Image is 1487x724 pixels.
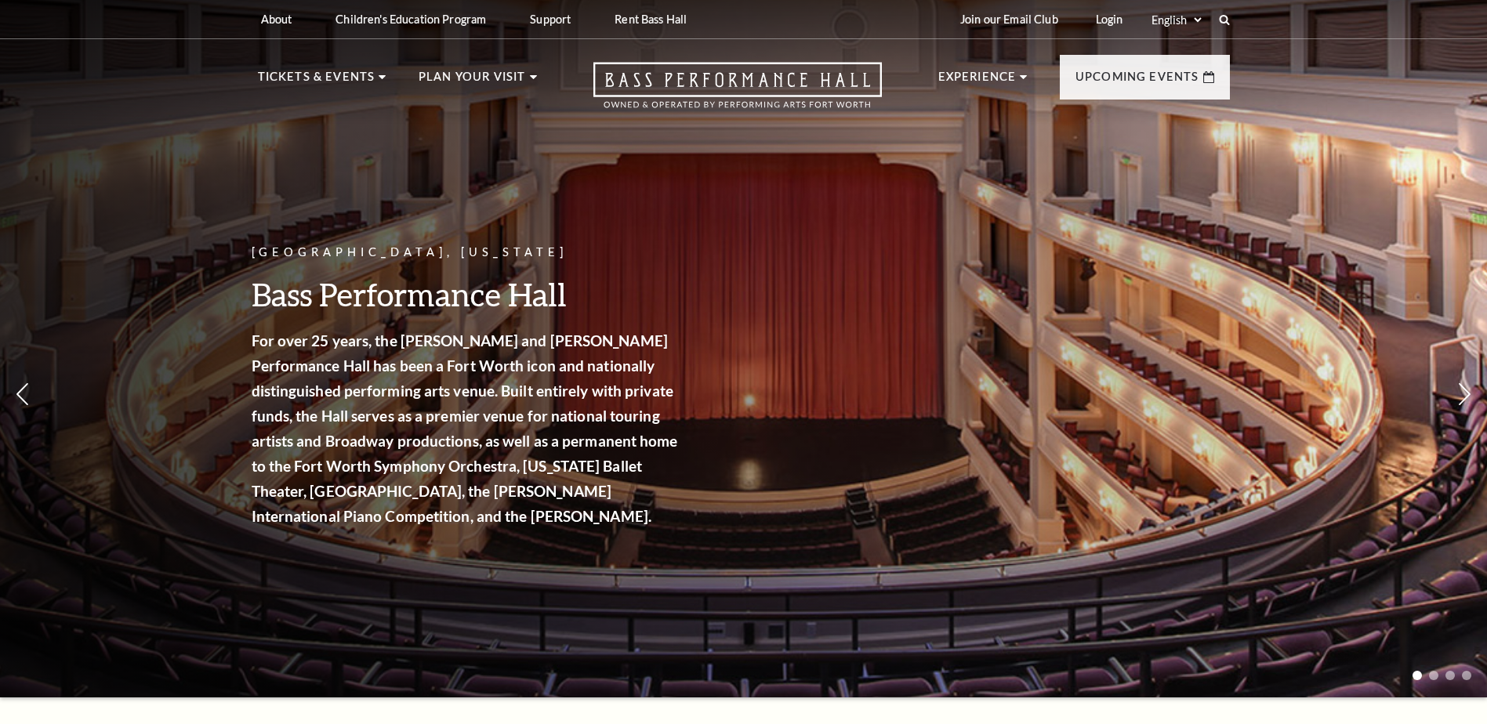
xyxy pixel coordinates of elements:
[252,243,683,262] p: [GEOGRAPHIC_DATA], [US_STATE]
[252,274,683,314] h3: Bass Performance Hall
[335,13,486,26] p: Children's Education Program
[1148,13,1204,27] select: Select:
[615,13,687,26] p: Rent Bass Hall
[1075,67,1199,96] p: Upcoming Events
[530,13,571,26] p: Support
[419,67,526,96] p: Plan Your Visit
[258,67,375,96] p: Tickets & Events
[252,331,678,525] strong: For over 25 years, the [PERSON_NAME] and [PERSON_NAME] Performance Hall has been a Fort Worth ico...
[938,67,1017,96] p: Experience
[261,13,292,26] p: About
